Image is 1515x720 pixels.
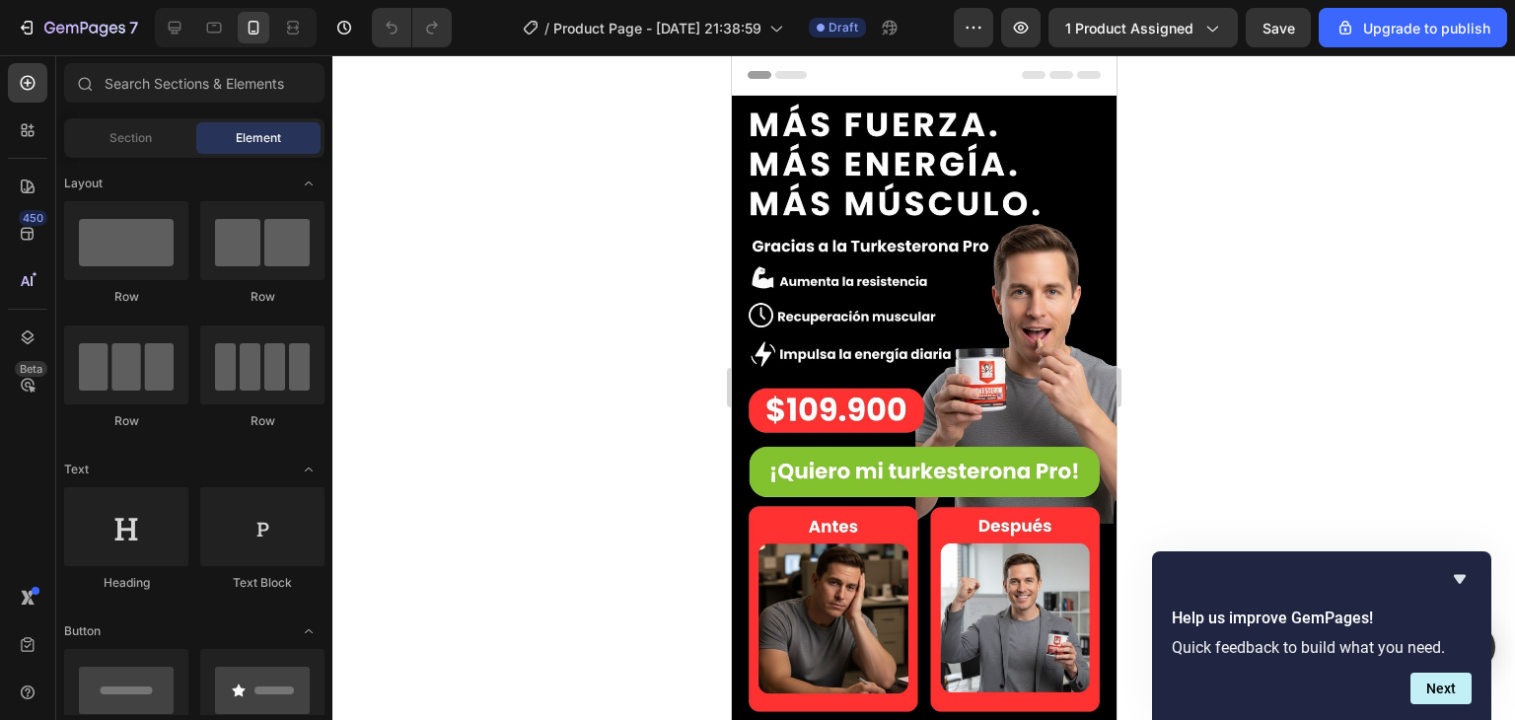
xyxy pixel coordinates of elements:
span: Text [64,461,89,478]
span: Element [236,129,281,147]
div: Heading [64,574,188,592]
button: Next question [1410,673,1472,704]
div: Beta [15,361,47,377]
span: Layout [64,175,103,192]
span: Save [1262,20,1295,36]
button: Hide survey [1448,567,1472,591]
div: Row [64,412,188,430]
div: Upgrade to publish [1335,18,1490,38]
div: Help us improve GemPages! [1172,567,1472,704]
p: Quick feedback to build what you need. [1172,638,1472,657]
button: 7 [8,8,147,47]
span: Draft [829,19,858,36]
div: Row [200,288,325,306]
button: Upgrade to publish [1319,8,1507,47]
div: Row [200,412,325,430]
div: Undo/Redo [372,8,452,47]
span: 1 product assigned [1065,18,1193,38]
span: / [544,18,549,38]
span: Button [64,622,101,640]
p: 7 [129,16,138,39]
div: Row [64,288,188,306]
button: 1 product assigned [1048,8,1238,47]
span: Toggle open [293,168,325,199]
span: Section [109,129,152,147]
div: Text Block [200,574,325,592]
iframe: Design area [732,55,1117,720]
h2: Help us improve GemPages! [1172,607,1472,630]
input: Search Sections & Elements [64,63,325,103]
button: Save [1246,8,1311,47]
div: 450 [19,210,47,226]
span: Product Page - [DATE] 21:38:59 [553,18,761,38]
span: Toggle open [293,454,325,485]
span: Toggle open [293,615,325,647]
